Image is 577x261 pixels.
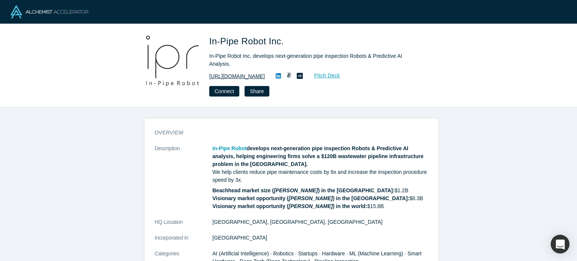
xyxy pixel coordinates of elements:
[155,145,213,218] dt: Description
[288,203,332,209] em: [PERSON_NAME]
[306,71,340,80] a: Pitch Deck
[209,72,265,80] a: [URL][DOMAIN_NAME]
[274,187,318,193] em: [PERSON_NAME]
[245,86,269,97] button: Share
[288,195,332,201] em: [PERSON_NAME]
[11,5,88,18] img: Alchemist Logo
[155,129,418,137] h3: overview
[209,52,420,68] div: In-Pipe Robot Inc. develops next-generation pipe inspection Robots & Predictive AI Analysis.
[213,187,395,193] strong: Beachhead market size ( ) in the [GEOGRAPHIC_DATA]:
[209,86,239,97] button: Connect
[155,218,213,234] dt: HQ Location
[213,187,428,210] p: $1.2B $6.3B $15.8B
[213,218,428,226] dd: [GEOGRAPHIC_DATA], [GEOGRAPHIC_DATA], [GEOGRAPHIC_DATA]
[209,36,287,46] span: In-Pipe Robot Inc.
[213,145,424,167] strong: develops next-generation pipe inspection Robots & Predictive AI analysis, helping engineering fir...
[146,35,199,87] img: In-Pipe Robot Inc.'s Logo
[155,234,213,250] dt: Incorporated in
[213,145,428,184] p: We help clients reduce pipe maintenance costs by 6x and increase the inspection procedure speed b...
[213,145,247,151] a: In-Pipe Robot
[213,203,367,209] strong: Visionary market opportunity ( ) in the world:
[213,195,409,201] strong: Visionary market opportunity ( ) in the [GEOGRAPHIC_DATA]:
[213,234,428,242] dd: [GEOGRAPHIC_DATA]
